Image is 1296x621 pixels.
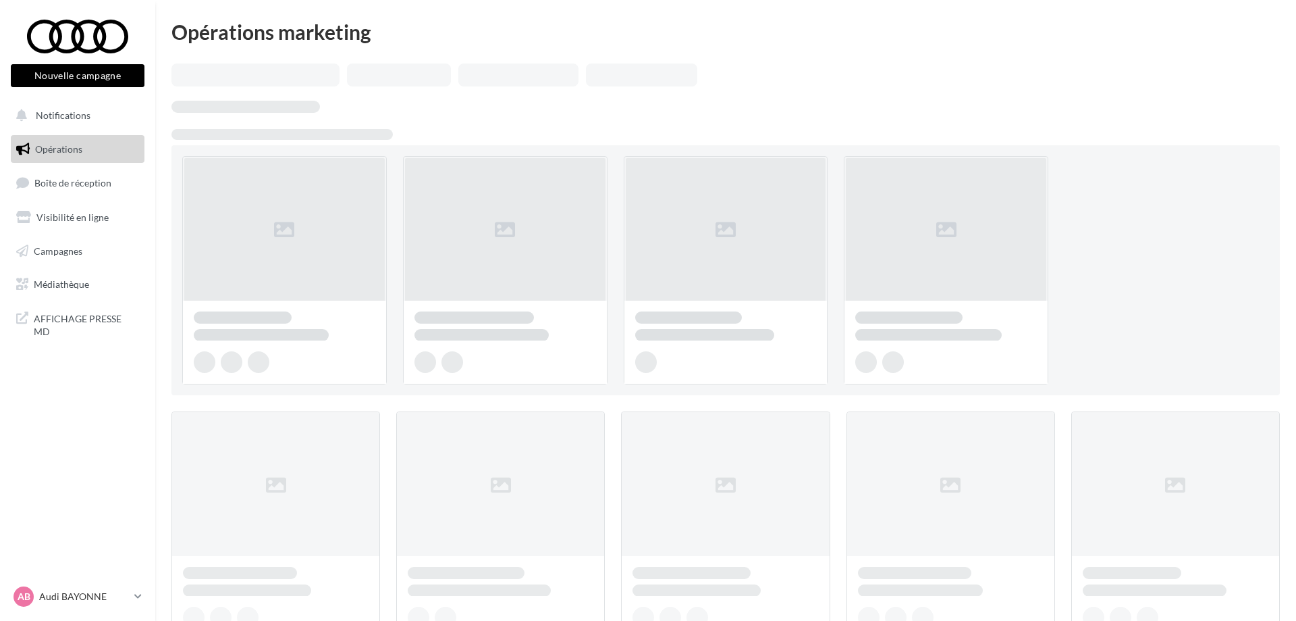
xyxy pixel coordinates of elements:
[8,237,147,266] a: Campagnes
[34,309,139,339] span: AFFICHAGE PRESSE MD
[39,590,129,603] p: Audi BAYONNE
[36,212,109,223] span: Visibilité en ligne
[34,177,111,189] span: Boîte de réception
[18,590,30,603] span: AB
[8,203,147,232] a: Visibilité en ligne
[34,278,89,290] span: Médiathèque
[34,245,82,256] span: Campagnes
[8,168,147,197] a: Boîte de réception
[35,143,82,155] span: Opérations
[8,101,142,130] button: Notifications
[11,584,144,610] a: AB Audi BAYONNE
[11,64,144,87] button: Nouvelle campagne
[36,109,90,121] span: Notifications
[8,135,147,164] a: Opérations
[8,304,147,344] a: AFFICHAGE PRESSE MD
[8,270,147,299] a: Médiathèque
[171,22,1280,42] div: Opérations marketing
